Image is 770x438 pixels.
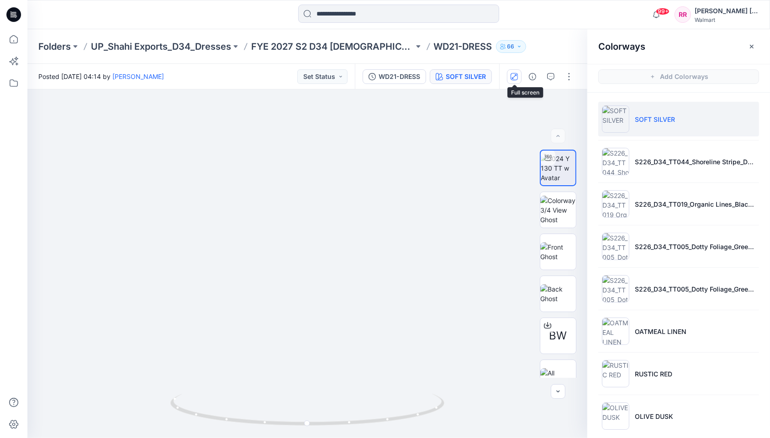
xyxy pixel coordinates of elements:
[635,284,755,294] p: S226_D34_TT005_Dotty Foliage_Green Notes_21.33cm 1
[602,148,629,175] img: S226_D34_TT044_Shoreline Stripe_Dark Navy_2.5in
[540,284,576,303] img: Back Ghost
[635,242,755,251] p: S226_D34_TT005_Dotty Foliage_Green Notes_21.33cm
[496,40,526,53] button: 66
[695,16,759,23] div: Walmart
[602,360,629,387] img: RUSTIC RED
[635,412,673,421] p: OLIVE DUSK
[602,275,629,302] img: S226_D34_TT005_Dotty Foliage_Green Notes_21.33cm 1
[112,73,164,80] a: [PERSON_NAME]
[38,40,71,53] a: Folders
[635,369,672,379] p: RUSTIC RED
[695,5,759,16] div: [PERSON_NAME] [PERSON_NAME]
[430,69,492,84] button: SOFT SILVER
[540,242,576,261] img: Front Ghost
[656,8,670,15] span: 99+
[38,72,164,81] span: Posted [DATE] 04:14 by
[379,72,420,82] div: WD21-DRESS
[598,41,645,52] h2: Colorways
[91,40,231,53] a: UP_Shahi Exports_D34_Dresses
[635,199,755,209] p: S226_D34_TT019_Organic Lines_Black Soot_32cm
[635,327,686,336] p: OATMEAL LINEN
[635,157,755,167] p: S226_D34_TT044_Shoreline Stripe_Dark Navy_2.5in
[602,402,629,430] img: OLIVE DUSK
[446,72,486,82] div: SOFT SILVER
[602,190,629,218] img: S226_D34_TT019_Organic Lines_Black Soot_32cm
[540,196,576,224] img: Colorway 3/4 View Ghost
[549,328,567,344] span: BW
[541,154,575,182] img: 2024 Y 130 TT w Avatar
[507,42,515,52] p: 66
[602,318,629,345] img: OATMEAL LINEN
[540,368,576,387] img: All colorways
[525,69,540,84] button: Details
[635,115,675,124] p: SOFT SILVER
[434,40,492,53] p: WD21-DRESS
[251,40,414,53] a: FYE 2027 S2 D34 [DEMOGRAPHIC_DATA] Dresses - Shahi
[363,69,426,84] button: WD21-DRESS
[602,233,629,260] img: S226_D34_TT005_Dotty Foliage_Green Notes_21.33cm
[602,105,629,133] img: SOFT SILVER
[675,6,691,23] div: RR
